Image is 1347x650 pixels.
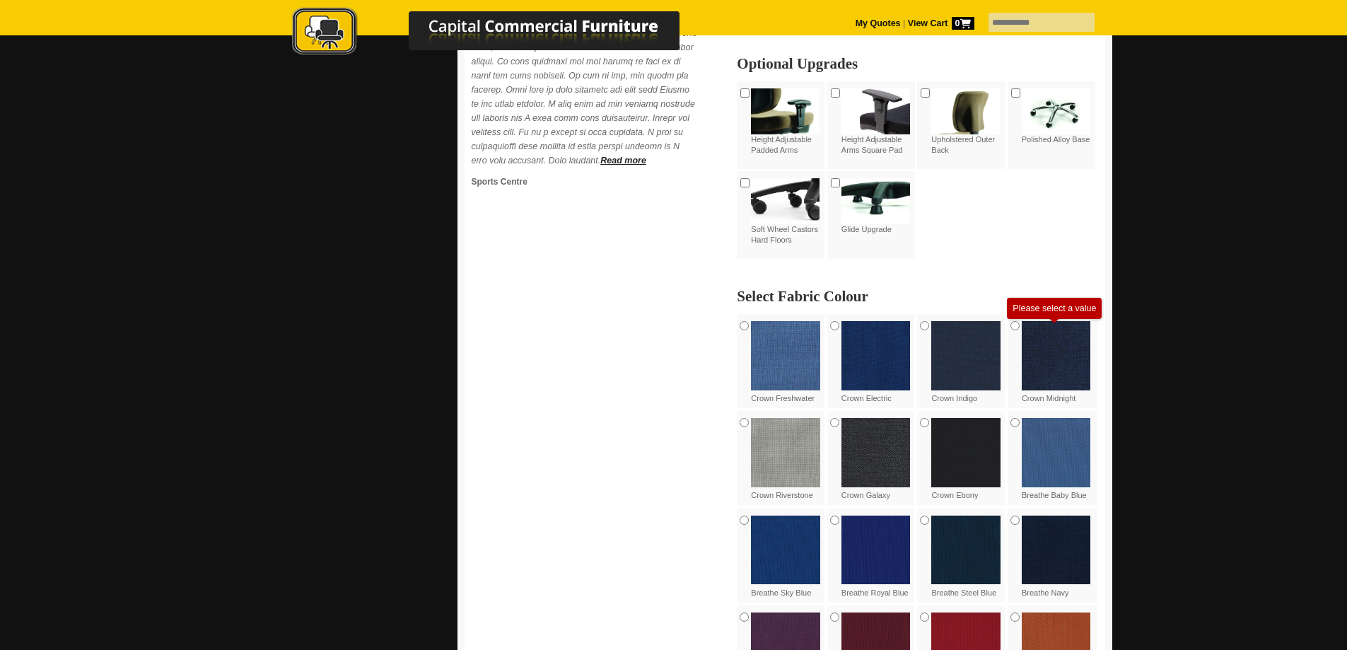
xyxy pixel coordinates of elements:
[841,418,911,487] img: Crown Galaxy
[841,516,911,598] label: Breathe Royal Blue
[931,516,1001,598] label: Breathe Steel Blue
[253,7,748,63] a: Capital Commercial Furniture Logo
[841,321,911,390] img: Crown Electric
[1022,418,1091,501] label: Breathe Baby Blue
[1022,516,1091,585] img: Breathe Navy
[841,516,911,585] img: Breathe Royal Blue
[841,88,910,134] img: Height Adjustable Arms Square Pad
[841,418,911,501] label: Crown Galaxy
[751,178,820,224] img: Soft Wheel Castors Hard Floors
[841,321,911,404] label: Crown Electric
[751,418,820,487] img: Crown Riverstone
[1022,418,1091,487] img: Breathe Baby Blue
[751,321,820,390] img: Crown Freshwater
[1013,303,1096,313] div: Please select a value
[1022,516,1091,598] label: Breathe Navy
[931,88,1000,156] label: Upholstered Outer Back
[931,418,1001,487] img: Crown Ebony
[737,289,1097,303] h2: Select Fabric Colour
[737,57,1097,71] h2: Optional Upgrades
[751,178,820,246] label: Soft Wheel Castors Hard Floors
[908,18,974,28] strong: View Cart
[931,516,1001,585] img: Breathe Steel Blue
[841,178,910,235] label: Glide Upgrade
[952,17,974,30] span: 0
[472,175,698,189] p: Sports Centre
[931,88,1000,134] img: Upholstered Outer Back
[931,418,1001,501] label: Crown Ebony
[751,88,820,134] img: Height Adjustable Padded Arms
[931,321,1001,390] img: Crown Indigo
[931,321,1001,404] label: Crown Indigo
[841,88,910,156] label: Height Adjustable Arms Square Pad
[841,178,910,224] img: Glide Upgrade
[600,156,646,166] a: Read more
[905,18,974,28] a: View Cart0
[1022,321,1091,404] label: Crown Midnight
[1022,321,1091,390] img: Crown Midnight
[1022,88,1090,145] label: Polished Alloy Base
[856,18,901,28] a: My Quotes
[253,7,748,59] img: Capital Commercial Furniture Logo
[751,88,820,156] label: Height Adjustable Padded Arms
[751,321,820,404] label: Crown Freshwater
[751,418,820,501] label: Crown Riverstone
[751,516,820,598] label: Breathe Sky Blue
[1022,88,1090,134] img: Polished Alloy Base
[751,516,820,585] img: Breathe Sky Blue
